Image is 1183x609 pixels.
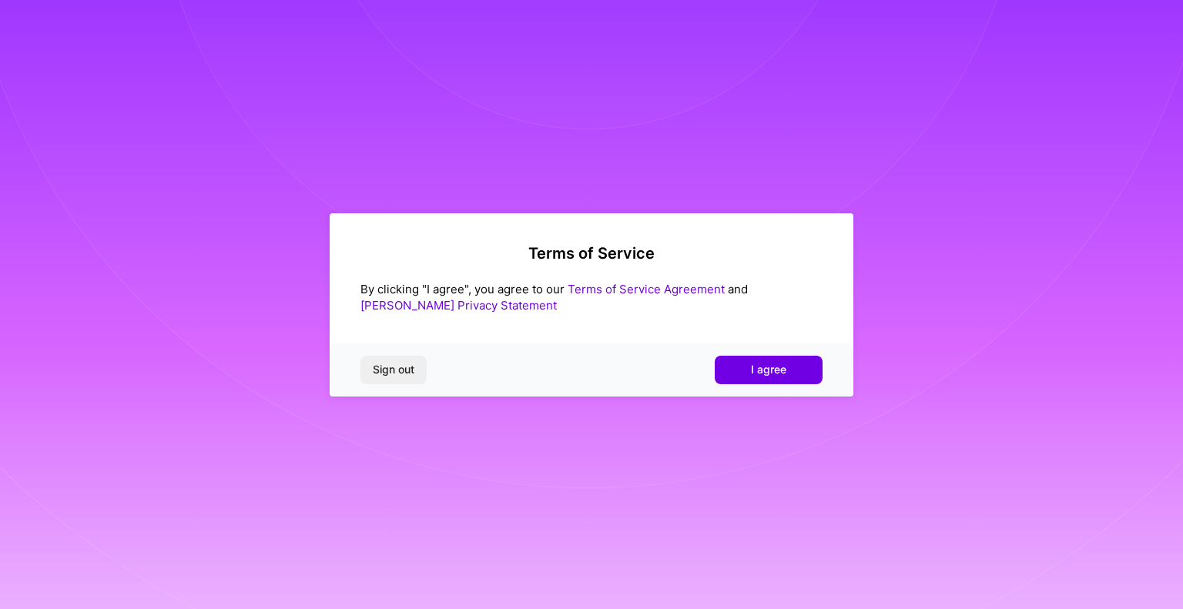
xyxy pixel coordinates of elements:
button: Sign out [360,356,427,383]
span: Sign out [373,362,414,377]
h2: Terms of Service [360,244,823,263]
div: By clicking "I agree", you agree to our and [360,281,823,313]
button: I agree [715,356,823,383]
a: Terms of Service Agreement [568,282,725,296]
a: [PERSON_NAME] Privacy Statement [360,298,557,313]
span: I agree [751,362,786,377]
